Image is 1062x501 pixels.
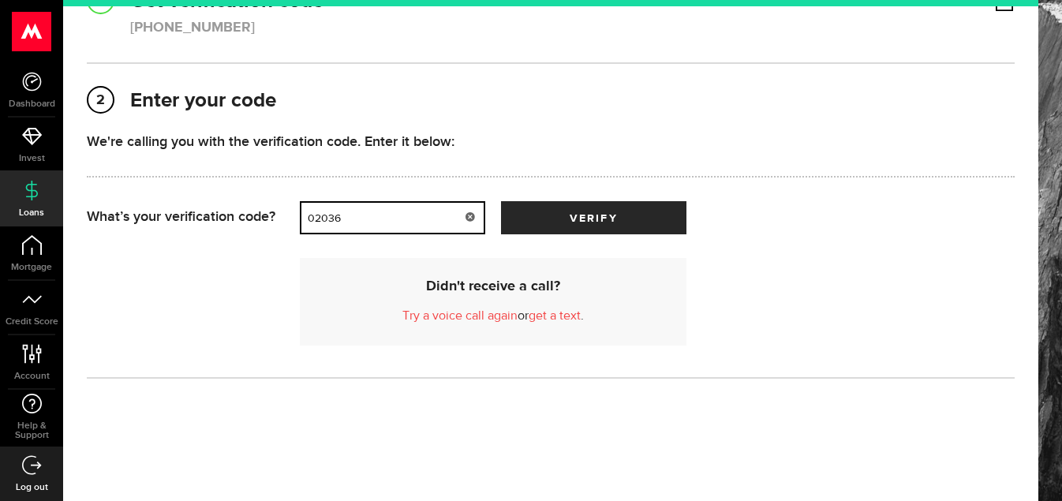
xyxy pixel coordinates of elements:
button: verify [501,201,686,234]
div: or . [320,278,667,326]
a: get a text [529,310,581,323]
a: Try a voice call again [402,310,518,323]
h2: Enter your code [87,88,1015,115]
span: verify [570,213,617,224]
button: Open LiveChat chat widget [13,6,60,54]
span: 2 [88,88,113,113]
h6: Didn't receive a call? [320,278,667,295]
div: We're calling you with the verification code. Enter it below: [87,131,1015,152]
div: [PHONE_NUMBER] [130,17,255,39]
div: What’s your verification code? [87,201,300,234]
